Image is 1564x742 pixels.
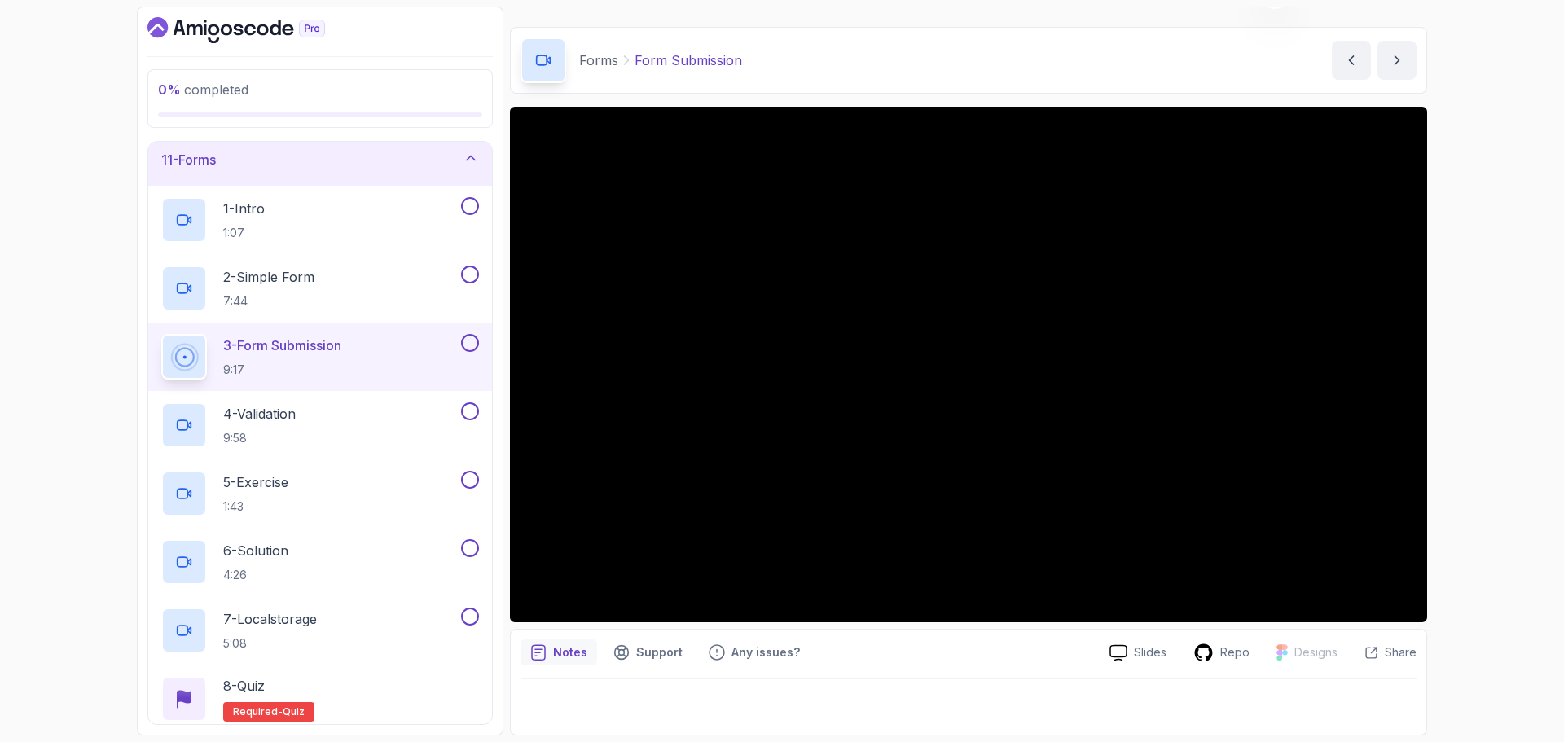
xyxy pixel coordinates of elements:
[1096,644,1180,661] a: Slides
[161,402,479,448] button: 4-Validation9:58
[223,635,317,652] p: 5:08
[283,705,305,718] span: quiz
[1294,644,1338,661] p: Designs
[699,639,810,665] button: Feedback button
[223,676,265,696] p: 8 - Quiz
[233,705,283,718] span: Required-
[223,541,288,560] p: 6 - Solution
[521,639,597,665] button: notes button
[604,639,692,665] button: Support button
[636,644,683,661] p: Support
[223,498,288,515] p: 1:43
[158,81,181,98] span: 0 %
[223,336,341,355] p: 3 - Form Submission
[635,50,742,70] p: Form Submission
[1377,41,1417,80] button: next content
[161,608,479,653] button: 7-Localstorage5:08
[223,362,341,378] p: 9:17
[223,267,314,287] p: 2 - Simple Form
[1180,643,1263,663] a: Repo
[223,225,265,241] p: 1:07
[223,404,296,424] p: 4 - Validation
[161,539,479,585] button: 6-Solution4:26
[161,266,479,311] button: 2-Simple Form7:44
[158,81,248,98] span: completed
[148,134,492,186] button: 11-Forms
[1351,644,1417,661] button: Share
[223,567,288,583] p: 4:26
[223,199,265,218] p: 1 - Intro
[223,430,296,446] p: 9:58
[1220,644,1250,661] p: Repo
[161,471,479,516] button: 5-Exercise1:43
[223,472,288,492] p: 5 - Exercise
[161,150,216,169] h3: 11 - Forms
[161,676,479,722] button: 8-QuizRequired-quiz
[1134,644,1166,661] p: Slides
[553,644,587,661] p: Notes
[161,197,479,243] button: 1-Intro1:07
[1332,41,1371,80] button: previous content
[1385,644,1417,661] p: Share
[579,50,618,70] p: Forms
[731,644,800,661] p: Any issues?
[161,334,479,380] button: 3-Form Submission9:17
[147,17,362,43] a: Dashboard
[223,609,317,629] p: 7 - Localstorage
[510,107,1427,622] iframe: 3 - Form submission
[223,293,314,310] p: 7:44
